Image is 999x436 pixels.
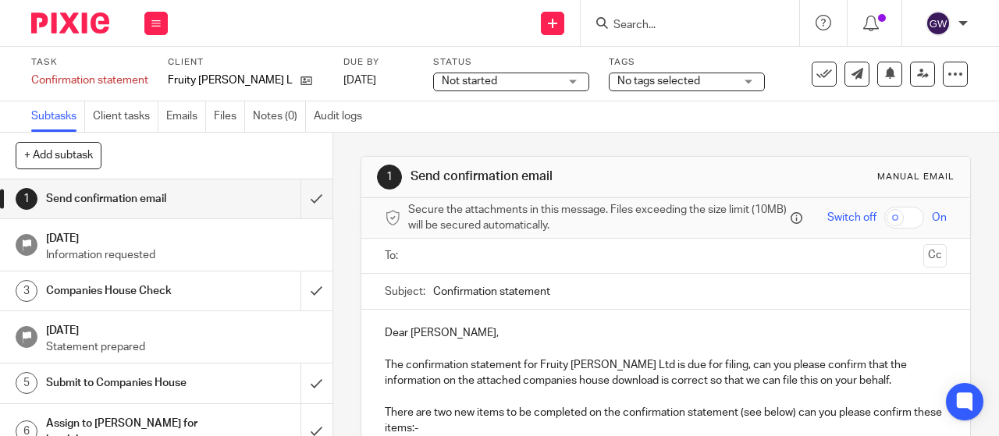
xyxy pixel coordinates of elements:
[46,319,317,339] h1: [DATE]
[408,202,787,234] span: Secure the attachments in this message. Files exceeding the size limit (10MB) will be secured aut...
[31,73,148,88] div: Confirmation statement
[46,339,317,355] p: Statement prepared
[343,56,414,69] label: Due by
[442,76,497,87] span: Not started
[46,247,317,263] p: Information requested
[31,101,85,132] a: Subtasks
[923,244,947,268] button: Cc
[932,210,947,225] span: On
[166,101,206,132] a: Emails
[46,279,205,303] h1: Companies House Check
[433,56,589,69] label: Status
[385,357,947,389] p: The confirmation statement for Fruity [PERSON_NAME] Ltd is due for filing, can you please confirm...
[385,325,947,341] p: Dear [PERSON_NAME],
[612,19,752,33] input: Search
[343,75,376,86] span: [DATE]
[31,56,148,69] label: Task
[609,56,765,69] label: Tags
[16,372,37,394] div: 5
[31,12,109,34] img: Pixie
[16,280,37,302] div: 3
[411,168,699,185] h1: Send confirmation email
[314,101,370,132] a: Audit logs
[16,142,101,168] button: + Add subtask
[385,284,425,300] label: Subject:
[617,76,700,87] span: No tags selected
[214,101,245,132] a: Files
[16,188,37,210] div: 1
[168,56,324,69] label: Client
[385,248,402,264] label: To:
[377,165,402,190] div: 1
[877,171,955,183] div: Manual email
[926,11,951,36] img: svg%3E
[46,371,205,395] h1: Submit to Companies House
[253,101,306,132] a: Notes (0)
[168,73,293,88] p: Fruity [PERSON_NAME] Ltd
[46,187,205,211] h1: Send confirmation email
[827,210,876,225] span: Switch off
[93,101,158,132] a: Client tasks
[46,227,317,246] h1: [DATE]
